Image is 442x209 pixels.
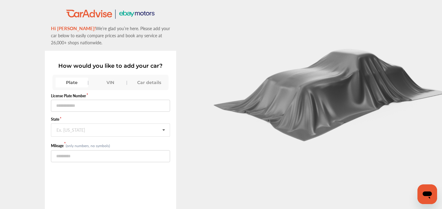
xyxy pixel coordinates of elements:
[51,143,66,148] label: Mileage
[51,25,96,31] span: Hi [PERSON_NAME]!
[56,78,88,87] div: Plate
[94,78,127,87] div: VIN
[133,78,165,87] div: Car details
[51,62,170,69] p: How would you like to add your car?
[56,127,85,131] div: Ex. [US_STATE]
[66,143,110,148] small: (only numbers, no symbols)
[51,25,170,46] span: We’re glad you’re here. Please add your car below to easily compare prices and book any service a...
[417,184,437,204] iframe: Button to launch messaging window
[51,93,170,98] label: License Plate Number
[51,117,170,122] label: State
